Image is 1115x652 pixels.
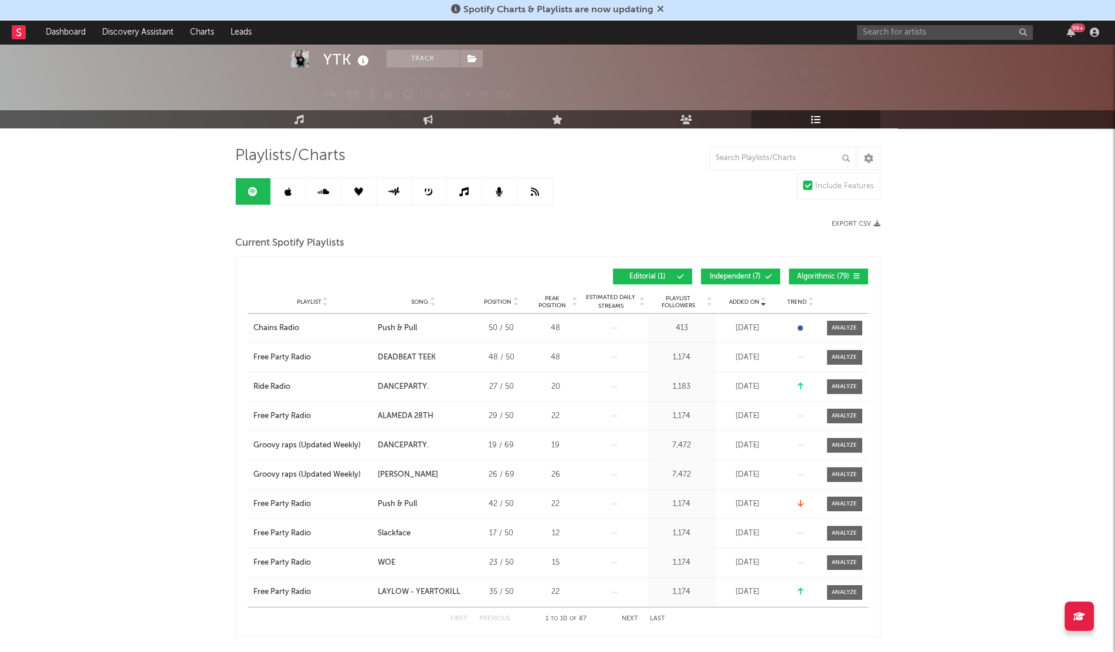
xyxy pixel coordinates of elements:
[253,352,372,364] a: Free Party Radio
[253,498,372,510] a: Free Party Radio
[411,298,428,305] span: Song
[709,273,762,280] span: Independent ( 7 )
[534,440,578,451] div: 19
[534,557,578,569] div: 15
[832,220,880,227] button: Export CSV
[297,298,321,305] span: Playlist
[1070,23,1085,32] div: 99 +
[651,498,713,510] div: 1,174
[475,469,528,481] div: 26 / 69
[222,21,260,44] a: Leads
[475,557,528,569] div: 23 / 50
[253,586,372,598] a: Free Party Radio
[387,50,460,67] button: Track
[719,557,777,569] div: [DATE]
[253,469,372,481] a: Groovy raps (Updated Weekly)
[651,586,713,598] div: 1,174
[651,322,713,334] div: 413
[253,528,311,539] div: Free Party Radio
[570,616,577,622] span: of
[584,293,638,311] span: Estimated Daily Streams
[475,528,528,539] div: 17 / 50
[701,269,780,284] button: Independent(7)
[719,381,777,393] div: [DATE]
[534,528,578,539] div: 12
[651,352,713,364] div: 1,174
[378,528,411,539] div: Slackface
[534,410,578,422] div: 22
[484,298,511,305] span: Position
[378,440,429,451] div: DANCEPARTY.
[651,469,713,481] div: 7,472
[323,50,372,69] div: YTK
[253,440,361,451] div: Groovy raps (Updated Weekly)
[450,616,467,622] button: First
[475,410,528,422] div: 29 / 50
[622,616,638,622] button: Next
[253,410,372,422] a: Free Party Radio
[651,381,713,393] div: 1,183
[799,69,835,76] span: 4,330
[323,72,483,86] div: [GEOGRAPHIC_DATA] | Hip-Hop/Rap
[621,273,675,280] span: Editorial ( 1 )
[651,410,713,422] div: 1,174
[253,322,372,334] a: Chains Radio
[651,557,713,569] div: 1,174
[719,352,777,364] div: [DATE]
[719,498,777,510] div: [DATE]
[719,100,836,108] span: 226,614 Monthly Listeners
[94,21,182,44] a: Discovery Assistant
[719,440,777,451] div: [DATE]
[378,410,433,422] div: ALAMEDA 28TH
[182,21,222,44] a: Charts
[235,149,345,163] span: Playlists/Charts
[475,381,528,393] div: 27 / 50
[651,440,713,451] div: 7,472
[534,586,578,598] div: 22
[719,410,777,422] div: [DATE]
[475,322,528,334] div: 50 / 50
[479,616,510,622] button: Previous
[253,586,311,598] div: Free Party Radio
[799,84,828,92] span: 852
[38,21,94,44] a: Dashboard
[253,352,311,364] div: Free Party Radio
[709,147,856,170] input: Search Playlists/Charts
[475,440,528,451] div: 19 / 69
[719,528,777,539] div: [DATE]
[534,612,598,626] div: 1 10 87
[235,236,344,250] span: Current Spotify Playlists
[729,298,760,305] span: Added On
[253,557,311,569] div: Free Party Radio
[650,616,665,622] button: Last
[475,498,528,510] div: 42 / 50
[378,557,395,569] div: WOE
[253,557,372,569] a: Free Party Radio
[551,616,558,622] span: to
[657,5,664,15] span: Dismiss
[815,179,874,193] div: Include Features
[534,381,578,393] div: 20
[499,106,554,123] button: Summary
[1067,28,1075,37] button: 99+
[378,381,429,393] div: DANCEPARTY.
[719,53,760,60] span: 26,481
[253,440,372,451] a: Groovy raps (Updated Weekly)
[253,381,372,393] a: Ride Radio
[442,108,486,122] span: Benchmark
[799,53,838,60] span: 11,329
[651,295,706,309] span: Playlist Followers
[475,352,528,364] div: 48 / 50
[719,586,777,598] div: [DATE]
[534,498,578,510] div: 22
[797,273,850,280] span: Algorithmic ( 79 )
[253,528,372,539] a: Free Party Radio
[651,528,713,539] div: 1,174
[496,89,517,103] button: Edit
[425,106,493,123] a: Benchmark
[323,106,396,123] button: Track
[378,352,436,364] div: DEADBEAT TEEK
[534,469,578,481] div: 26
[253,322,299,334] div: Chains Radio
[378,469,438,481] div: [PERSON_NAME]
